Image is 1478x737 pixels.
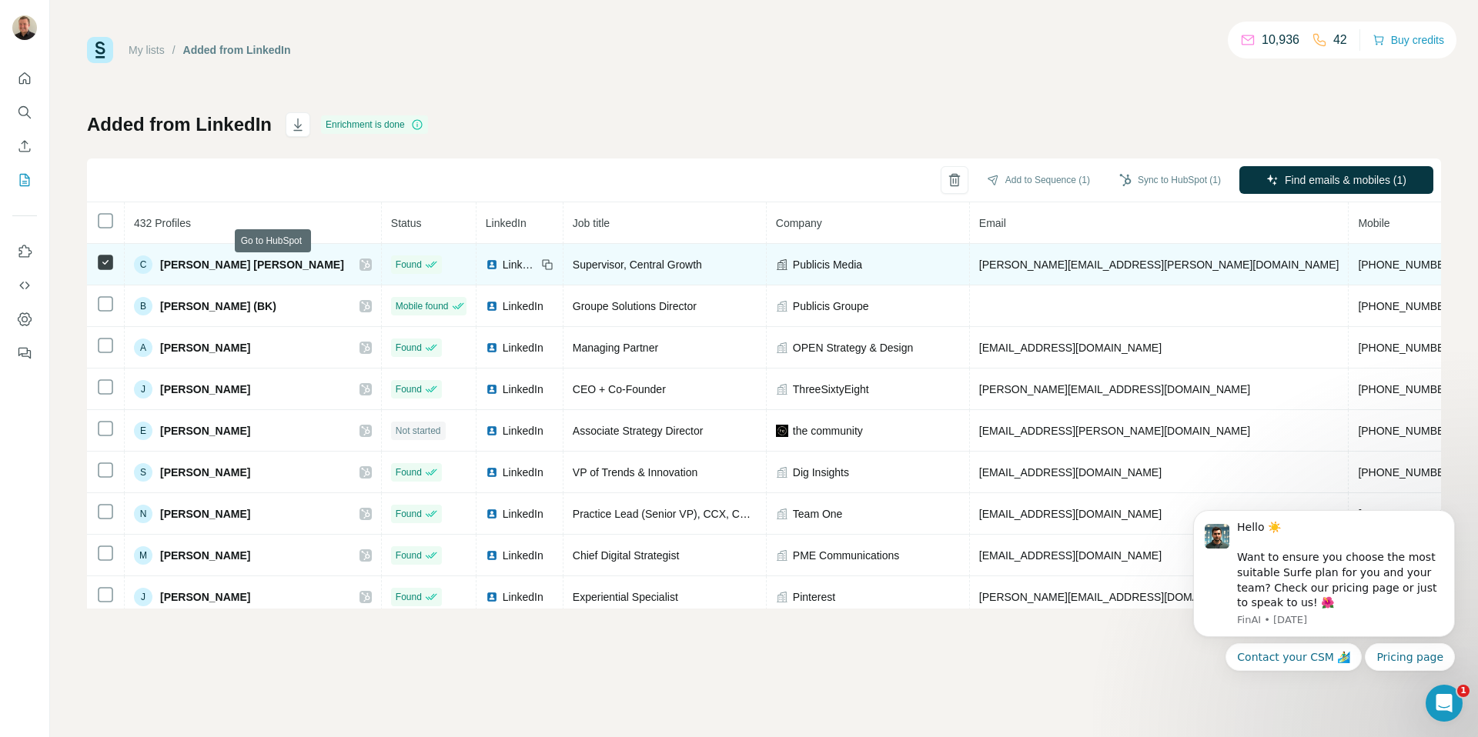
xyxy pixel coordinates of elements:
span: [PERSON_NAME] [160,506,250,522]
div: M [134,546,152,565]
span: LinkedIn [503,548,543,563]
span: Mobile found [396,299,449,313]
span: CEO + Co-Founder [573,383,666,395]
span: [EMAIL_ADDRESS][DOMAIN_NAME] [979,466,1162,479]
span: Found [396,549,422,562]
span: [PERSON_NAME] [160,548,250,563]
div: N [134,505,152,523]
div: Enrichment is done [321,115,428,134]
span: [PERSON_NAME] [160,589,250,605]
h1: Added from LinkedIn [87,112,272,137]
img: LinkedIn logo [486,258,498,271]
span: Found [396,341,422,355]
span: [EMAIL_ADDRESS][DOMAIN_NAME] [979,342,1162,354]
span: LinkedIn [503,465,543,480]
button: Use Surfe on LinkedIn [12,238,37,265]
span: Managing Partner [573,342,658,354]
button: Buy credits [1373,29,1444,51]
span: LinkedIn [486,217,527,229]
button: My lists [12,166,37,194]
span: the community [793,423,863,439]
span: Pinterest [793,589,835,605]
span: [EMAIL_ADDRESS][DOMAIN_NAME] [979,508,1162,520]
span: Groupe Solutions Director [573,300,697,312]
div: J [134,588,152,606]
img: LinkedIn logo [486,300,498,312]
span: LinkedIn [503,257,537,272]
span: Associate Strategy Director [573,425,704,437]
span: [PHONE_NUMBER] [1358,383,1455,395]
iframe: Intercom live chat [1426,685,1463,722]
span: LinkedIn [503,589,543,605]
span: Publicis Media [793,257,862,272]
span: Mobile [1358,217,1389,229]
span: Supervisor, Central Growth [573,258,702,271]
span: [PERSON_NAME] [160,465,250,480]
span: Found [396,465,422,479]
span: [PERSON_NAME] [160,340,250,355]
img: LinkedIn logo [486,591,498,603]
iframe: Intercom notifications message [1170,491,1478,729]
span: Not started [396,424,441,438]
button: Feedback [12,339,37,367]
div: E [134,422,152,440]
span: Found [396,507,422,521]
span: LinkedIn [503,423,543,439]
div: Added from LinkedIn [183,42,291,58]
img: LinkedIn logo [486,342,498,354]
span: Dig Insights [793,465,849,480]
button: Add to Sequence (1) [976,168,1101,192]
span: [EMAIL_ADDRESS][DOMAIN_NAME] [979,549,1162,562]
span: Found [396,258,422,272]
span: [PHONE_NUMBER] [1358,342,1455,354]
span: [PHONE_NUMBER] [1358,300,1455,312]
span: PME Communications [793,548,900,563]
img: Surfe Logo [87,37,113,63]
span: [PERSON_NAME] [160,382,250,397]
button: Dashboard [12,305,37,333]
div: A [134,338,152,357]
span: [EMAIL_ADDRESS][PERSON_NAME][DOMAIN_NAME] [979,425,1250,437]
div: B [134,297,152,315]
span: [PHONE_NUMBER] [1358,466,1455,479]
img: Avatar [12,15,37,40]
span: LinkedIn [503,298,543,314]
span: Found [396,382,422,396]
p: 10,936 [1262,31,1299,49]
div: C [134,255,152,274]
span: [PERSON_NAME][EMAIL_ADDRESS][PERSON_NAME][DOMAIN_NAME] [979,258,1339,271]
button: Quick start [12,65,37,92]
div: J [134,380,152,399]
span: [PERSON_NAME] (BK) [160,298,276,314]
span: Email [979,217,1006,229]
span: LinkedIn [503,382,543,397]
span: Practice Lead (Senior VP), CCX, CRM, Digital & Data Strategy [573,508,871,520]
p: 42 [1333,31,1347,49]
span: Job title [573,217,610,229]
span: Found [396,590,422,604]
span: LinkedIn [503,340,543,355]
span: [PHONE_NUMBER] [1358,425,1455,437]
span: [PERSON_NAME][EMAIL_ADDRESS][DOMAIN_NAME] [979,383,1250,395]
div: S [134,463,152,482]
button: Enrich CSV [12,132,37,160]
img: LinkedIn logo [486,508,498,520]
span: [PHONE_NUMBER] [1358,258,1455,271]
span: 1 [1457,685,1470,697]
span: ThreeSixtyEight [793,382,869,397]
img: company-logo [776,425,788,437]
button: Search [12,98,37,126]
span: Team One [793,506,843,522]
a: My lists [129,44,165,56]
li: / [172,42,176,58]
span: [PERSON_NAME] [PERSON_NAME] [160,257,344,272]
span: [PERSON_NAME] [160,423,250,439]
span: LinkedIn [503,506,543,522]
